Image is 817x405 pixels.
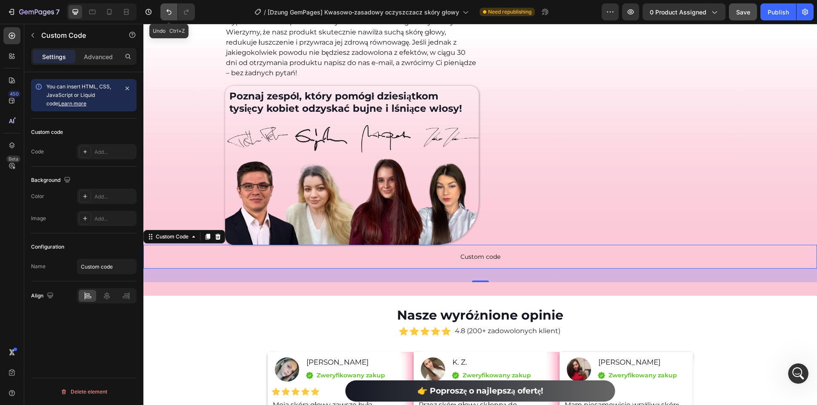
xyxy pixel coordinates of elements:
[6,156,20,162] div: Beta
[202,357,471,378] a: 👉 Poproszę o najlepszą ofertę!
[31,243,64,251] div: Configuration
[268,8,459,17] span: [Dzung GemPages] Kwasowo‑zasadowy oczyszczacz skóry głowy
[729,3,757,20] button: Save
[488,8,531,16] span: Need republishing
[31,175,72,186] div: Background
[82,132,335,221] img: gempages_463925036718228561-afb3ad09-012b-4639-a174-43b926f40c89.png
[41,30,114,40] p: Custom Code
[31,193,44,200] div: Color
[788,363,808,384] iframe: Intercom live chat
[94,193,134,201] div: Add...
[455,333,544,344] p: [PERSON_NAME]
[131,334,156,358] img: gempages_463925036718228561-45cc7c75-f3c2-4fb5-8b84-be3e49ab49ea.jpg
[31,263,46,270] div: Name
[160,3,195,20] div: Undo/Redo
[31,148,44,156] div: Code
[85,65,332,93] h2: Poznaj zespół, który pomógł dziesiątkom tysięcy kobiet odzyskać bujne i lśniące włosy!
[736,8,750,16] span: Save
[3,3,63,20] button: 7
[11,209,47,217] div: Custom Code
[309,333,398,344] p: K. Z.
[58,100,86,107] a: Learn more
[46,83,111,107] span: You can insert HTML, CSS, JavaScript or Liquid code
[60,387,107,397] div: Delete element
[31,128,63,136] div: Custom code
[56,7,60,17] p: 7
[423,334,448,358] img: gempages_463925036718228561-c2038c46-22fc-4668-8480-e5970332c6e4.jpg
[31,215,46,222] div: Image
[465,347,534,356] p: Zweryfikowany zakup
[311,301,417,314] p: 4.8 (200+ zadowolonych klient)
[319,347,388,356] p: Zweryfikowany zakup
[82,96,335,132] img: Firmelle%20-%20THIGH%20PP%20IMAGES%20_ENGLISH_%20READY%20TO%20TRANSLATE%20ANY%20LANGUAGE%20_1_.pd...
[31,385,137,399] button: Delete element
[643,3,726,20] button: 0 product assigned
[31,290,55,302] div: Align
[163,333,252,344] p: [PERSON_NAME]
[274,362,400,372] strong: 👉 Poproszę o najlepszą ofertę!
[173,347,242,356] p: Zweryfikowany zakup
[94,215,134,223] div: Add...
[84,52,113,61] p: Advanced
[88,282,586,300] h2: Nasze wyróżnione opinie
[768,8,789,17] div: Publish
[143,24,817,405] iframe: To enrich screen reader interactions, please activate Accessibility in Grammarly extension settings
[650,8,706,17] span: 0 product assigned
[42,52,66,61] p: Settings
[8,91,20,97] div: 450
[277,334,302,358] img: gempages_463925036718228561-2dc5cae4-0a58-4858-af46-13070b790679.jpg
[94,148,134,156] div: Add...
[760,3,796,20] button: Publish
[264,8,266,17] span: /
